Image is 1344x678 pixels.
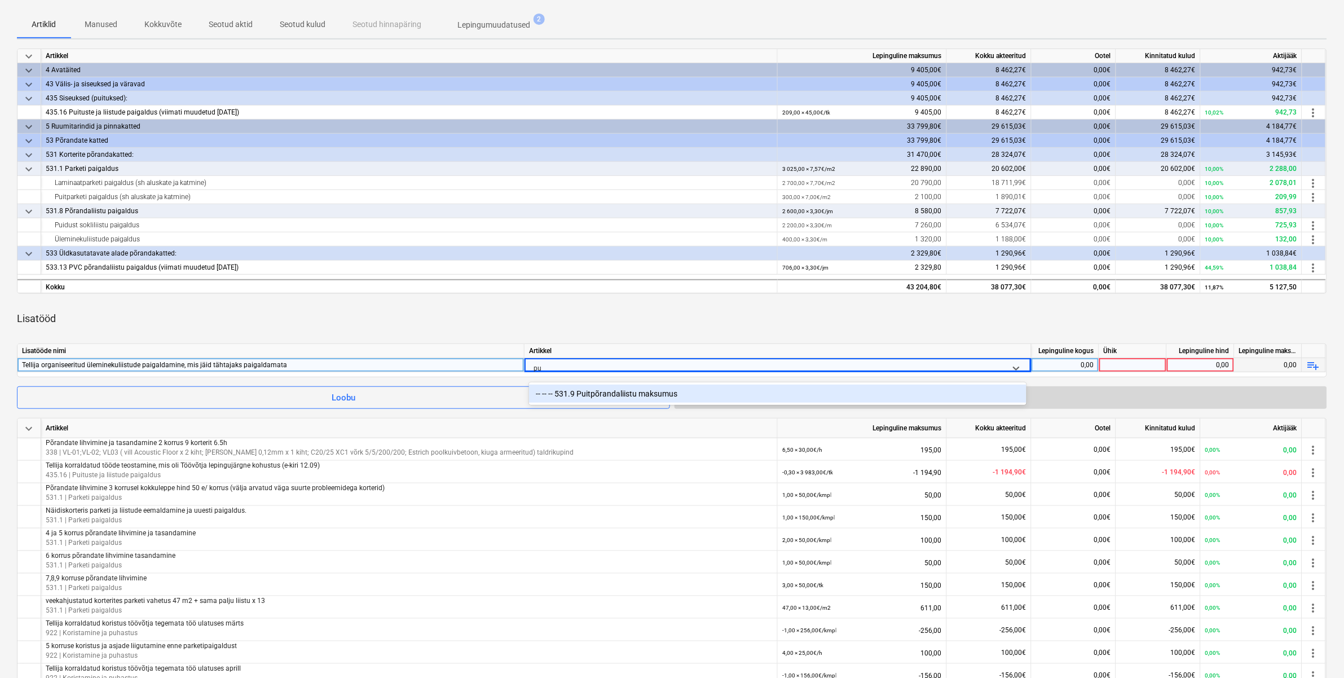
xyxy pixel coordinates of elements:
span: 0,00€ [1094,604,1111,611]
div: 9 405,00€ [778,63,947,77]
div: 53 Põrandate katted [46,134,773,148]
div: 8 462,27€ [1116,91,1201,105]
div: 22 890,00 [782,162,942,176]
small: 0,00% [1205,560,1220,566]
div: -256,00 [782,619,942,642]
p: Tellija korraldatud tööde teostamine, mis oli Töövõtja lepingujärgne kohustus (e-kiri 12.09) [46,461,773,470]
div: 2 078,01 [1205,176,1297,190]
span: 2 [534,14,545,25]
p: 435.16 | Puituste ja liistude paigaldus [46,470,773,480]
span: 195,00€ [1171,446,1196,454]
div: Chat Widget [1288,624,1344,678]
span: 0,00€ [1094,108,1111,116]
span: 195,00€ [1002,446,1026,454]
span: 0,00€ [1094,165,1111,173]
small: 706,00 × 3,30€ / jm [782,265,829,271]
span: 0,00€ [1094,558,1111,566]
div: 1 290,96€ [1116,246,1201,261]
span: 1 188,00€ [996,235,1026,243]
p: Seotud aktid [209,19,253,30]
span: 150,00€ [1171,513,1196,521]
span: keyboard_arrow_down [22,78,36,91]
div: -- -- -- 531.9 Puitpõrandaliistu maksumus [529,385,1026,403]
p: 6 korrus põrandate lihvimine tasandamine [46,551,773,561]
div: 1 290,96€ [947,246,1032,261]
small: 209,00 × 45,00€ / tk [782,109,830,116]
span: 50,00€ [1006,558,1026,566]
p: 4 ja 5 korrus põrandate lihvimine ja tasandamine [46,529,773,538]
div: 533 Üldkasutatavate alade põrandakatted: [46,246,773,261]
small: 11,87% [1205,284,1224,290]
div: 3 145,93€ [1201,148,1302,162]
small: 47,00 × 13,00€ / m2 [782,605,831,611]
div: 29 615,03€ [947,134,1032,148]
small: 10,00% [1205,208,1224,214]
div: 2 288,00 [1205,162,1297,176]
div: 20 790,00 [782,176,942,190]
span: 50,00€ [1175,558,1196,566]
div: 9 405,00 [782,105,942,120]
div: 43 204,80€ [778,279,947,293]
span: keyboard_arrow_down [22,120,36,134]
p: 531.1 | Parketi paigaldus [46,516,773,525]
small: 0,00% [1205,447,1220,453]
span: 0,00€ [1094,179,1111,187]
span: -256,00€ [1000,626,1026,634]
small: 10,00% [1205,236,1224,243]
span: 0,00€ [1094,446,1111,454]
p: 922 | Koristamine ja puhastus [46,628,773,638]
span: 8 462,27€ [1165,108,1196,116]
div: 0,00€ [1032,134,1116,148]
div: 0,00 [1205,641,1297,664]
p: Näidiskorteris parketi ja liistude eemaldamine ja uuesti paigaldus. [46,506,773,516]
div: 0,00€ [1032,63,1116,77]
span: -1 194,90€ [993,468,1026,476]
div: 0,00 [1205,529,1297,552]
span: 50,00€ [1175,491,1196,499]
span: keyboard_arrow_down [22,148,36,162]
span: 1 290,96€ [996,263,1026,271]
p: 5 korruse koristus ja asjade liigutamine enne parketipaigaldust [46,641,773,651]
span: 100,00€ [1171,536,1196,544]
div: 857,93 [1205,204,1297,218]
small: 1,00 × 150,00€ / kmpl [782,514,835,521]
div: 209,99 [1205,190,1297,204]
small: 10,00% [1205,222,1224,228]
div: 0,00€ [1032,91,1116,105]
span: more_vert [1307,511,1320,525]
small: 0,00% [1205,469,1220,476]
div: 29 615,03€ [1116,120,1201,134]
small: 0,00% [1205,605,1220,611]
div: 8 462,27€ [947,91,1032,105]
div: 100,00 [782,529,942,552]
button: Loobu [17,386,670,409]
div: 0,00€ [1032,246,1116,261]
div: Laminaatparketi paigaldus (sh aluskate ja katmine) [46,176,773,190]
small: 0,00% [1205,650,1220,656]
div: 531.8 Põrandaliistu paigaldus [46,204,773,218]
p: Manused [85,19,117,30]
div: 5 Ruumitarindid ja pinnakatted [46,120,773,134]
div: 725,93 [1205,218,1297,232]
div: Lepinguline maksumus [778,49,947,63]
div: 8 462,27€ [1116,63,1201,77]
div: Puitparketi paigaldus (sh aluskate ja katmine) [46,190,773,204]
span: more_vert [1307,443,1320,457]
span: keyboard_arrow_down [22,50,36,63]
small: 10,00% [1205,180,1224,186]
div: Lepinguline maksumus [778,419,947,438]
div: Kokku [41,279,778,293]
div: 132,00 [1205,232,1297,246]
span: 0,00€ [1179,221,1196,229]
div: 942,73€ [1201,63,1302,77]
span: 0,00€ [1094,491,1111,499]
div: Puidust sokliliistu paigaldus [46,218,773,232]
span: more_vert [1307,219,1320,232]
small: -0,30 × 3 983,00€ / tk [782,469,833,476]
div: 942,73€ [1201,77,1302,91]
div: 8 462,27€ [1116,77,1201,91]
div: 150,00 [782,506,942,529]
span: 150,00€ [1002,513,1026,521]
small: 2 200,00 × 3,30€ / m [782,222,832,228]
div: 43 Välis- ja siseuksed ja väravad [46,77,773,91]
